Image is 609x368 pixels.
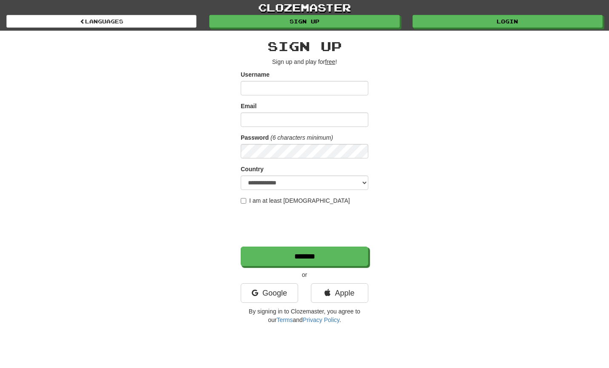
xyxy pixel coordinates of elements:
p: Sign up and play for ! [241,57,368,66]
u: free [325,58,335,65]
label: I am at least [DEMOGRAPHIC_DATA] [241,196,350,205]
label: Password [241,133,269,142]
label: Username [241,70,270,79]
em: (6 characters minimum) [270,134,333,141]
a: Languages [6,15,196,28]
label: Country [241,165,264,173]
a: Privacy Policy [303,316,339,323]
a: Terms [276,316,293,323]
label: Email [241,102,256,110]
p: or [241,270,368,279]
a: Sign up [209,15,399,28]
input: I am at least [DEMOGRAPHIC_DATA] [241,198,246,204]
p: By signing in to Clozemaster, you agree to our and . [241,307,368,324]
a: Google [241,283,298,303]
a: Login [413,15,603,28]
iframe: reCAPTCHA [241,209,370,242]
a: Apple [311,283,368,303]
h2: Sign up [241,39,368,53]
